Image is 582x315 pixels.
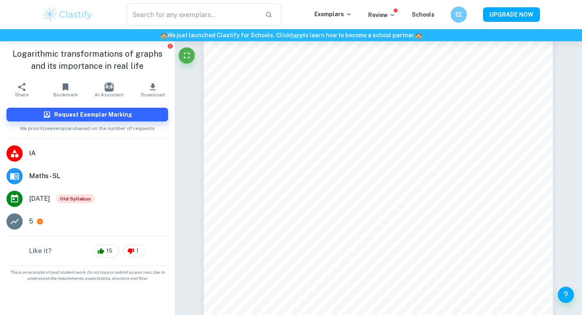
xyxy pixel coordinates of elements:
p: Review [368,11,396,19]
input: Search for any exemplars... [127,3,259,26]
span: [DATE] [29,194,50,204]
span: 🏫 [415,32,422,38]
button: Fullscreen [179,47,195,64]
span: This is an example of past student work. Do not copy or submit as your own. Use to understand the... [3,269,171,281]
span: Old Syllabus [57,194,94,203]
button: Report issue [167,43,173,49]
button: Request Exemplar Marking [6,108,168,121]
img: AI Assistant [105,83,114,92]
button: Bookmark [44,79,87,101]
a: Schools [412,11,434,18]
button: EE [451,6,467,23]
span: Maths - SL [29,171,168,181]
div: 15 [93,245,119,258]
button: Download [131,79,175,101]
span: 1 [132,247,143,255]
h6: EE [454,10,464,19]
span: 15 [102,247,117,255]
span: Bookmark [53,92,78,98]
div: Although this IA is written for the old math syllabus (last exam in November 2020), the current I... [57,194,94,203]
h6: Request Exemplar Marking [54,110,132,119]
span: Share [15,92,29,98]
a: here [290,32,303,38]
button: Help and Feedback [558,287,574,303]
span: AI Assistant [95,92,124,98]
div: 1 [123,245,145,258]
img: Clastify logo [42,6,93,23]
span: Download [141,92,165,98]
h6: Like it? [29,246,52,256]
h6: We just launched Clastify for Schools. Click to learn how to become a school partner. [2,31,580,40]
p: 5 [29,217,33,226]
h1: Logarithmic transformations of graphs and its importance in real life [6,48,168,72]
span: IA [29,149,168,158]
button: UPGRADE NOW [483,7,540,22]
span: We prioritize exemplars based on the number of requests [20,121,155,132]
p: Exemplars [314,10,352,19]
span: 🏫 [160,32,167,38]
button: AI Assistant [87,79,131,101]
